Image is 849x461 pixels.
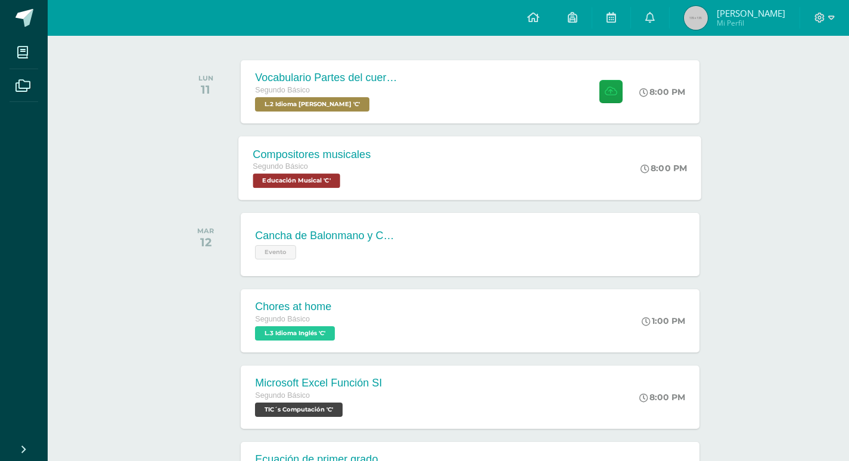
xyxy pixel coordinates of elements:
div: 8:00 PM [639,392,685,403]
span: Segundo Básico [255,391,310,400]
div: Vocabulario Partes del cuerpo [255,72,398,84]
div: 1:00 PM [642,315,685,326]
span: Educación Musical 'C' [253,174,340,188]
span: L.3 Idioma Inglés 'C' [255,326,335,341]
span: Segundo Básico [253,162,309,171]
div: LUN [198,74,213,82]
div: 12 [197,235,214,249]
div: 11 [198,82,213,97]
div: 8:00 PM [639,86,685,97]
span: TIC´s Computación 'C' [255,403,343,417]
img: 9ebedb0ff532a1507b9b02654ee795af.png [684,6,708,30]
div: Cancha de Balonmano y Contenido [255,230,398,242]
span: Evento [255,245,296,259]
div: Microsoft Excel Función SI [255,377,382,389]
div: MAR [197,227,214,235]
span: Segundo Básico [255,86,310,94]
div: Chores at home [255,301,338,313]
div: 8:00 PM [641,163,688,174]
div: Compositores musicales [253,148,371,160]
span: L.2 Idioma Maya Kaqchikel 'C' [255,97,369,112]
span: Segundo Básico [255,315,310,323]
span: [PERSON_NAME] [717,7,785,19]
span: Mi Perfil [717,18,785,28]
